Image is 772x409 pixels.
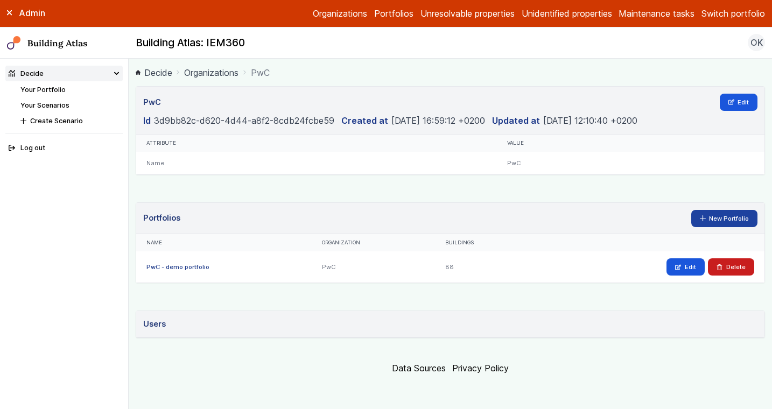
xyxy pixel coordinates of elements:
[5,140,123,156] button: Log out
[17,113,123,129] button: Create Scenario
[341,114,388,127] dt: Created at
[251,66,270,79] span: PwC
[311,251,434,283] div: PwC
[154,114,334,127] dd: 3d9bb82c-d620-4d44-a8f2-8cdb24fcbe59
[136,66,172,79] a: Decide
[143,114,151,127] dt: Id
[750,36,763,49] span: OK
[701,7,765,20] button: Switch portfolio
[374,7,413,20] a: Portfolios
[9,68,44,79] div: Decide
[435,251,538,283] div: 88
[445,239,528,246] div: Buildings
[492,114,540,127] dt: Updated at
[20,101,69,109] a: Your Scenarios
[313,7,367,20] a: Organizations
[748,34,765,51] button: OK
[143,212,180,224] h3: Portfolios
[452,363,509,373] a: Privacy Policy
[20,86,66,94] a: Your Portfolio
[720,94,758,111] a: Edit
[143,96,161,108] h3: PwC
[708,258,754,276] button: Delete
[136,36,245,50] h2: Building Atlas: IEM360
[497,152,765,174] div: PwC
[691,210,758,227] a: New Portfolio
[146,140,486,147] div: Attribute
[5,66,123,81] summary: Decide
[146,239,301,246] div: Name
[146,263,209,271] a: PwC - demo portfolio
[666,258,705,276] a: Edit
[184,66,238,79] a: Organizations
[522,7,612,20] a: Unidentified properties
[391,114,485,127] dd: [DATE] 16:59:12 +0200
[322,239,425,246] div: Organization
[543,114,637,127] dd: [DATE] 12:10:40 +0200
[136,152,497,174] div: Name
[420,7,515,20] a: Unresolvable properties
[392,363,446,373] a: Data Sources
[619,7,694,20] a: Maintenance tasks
[7,36,21,50] img: main-0bbd2752.svg
[143,318,166,330] h3: Users
[507,140,754,147] div: Value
